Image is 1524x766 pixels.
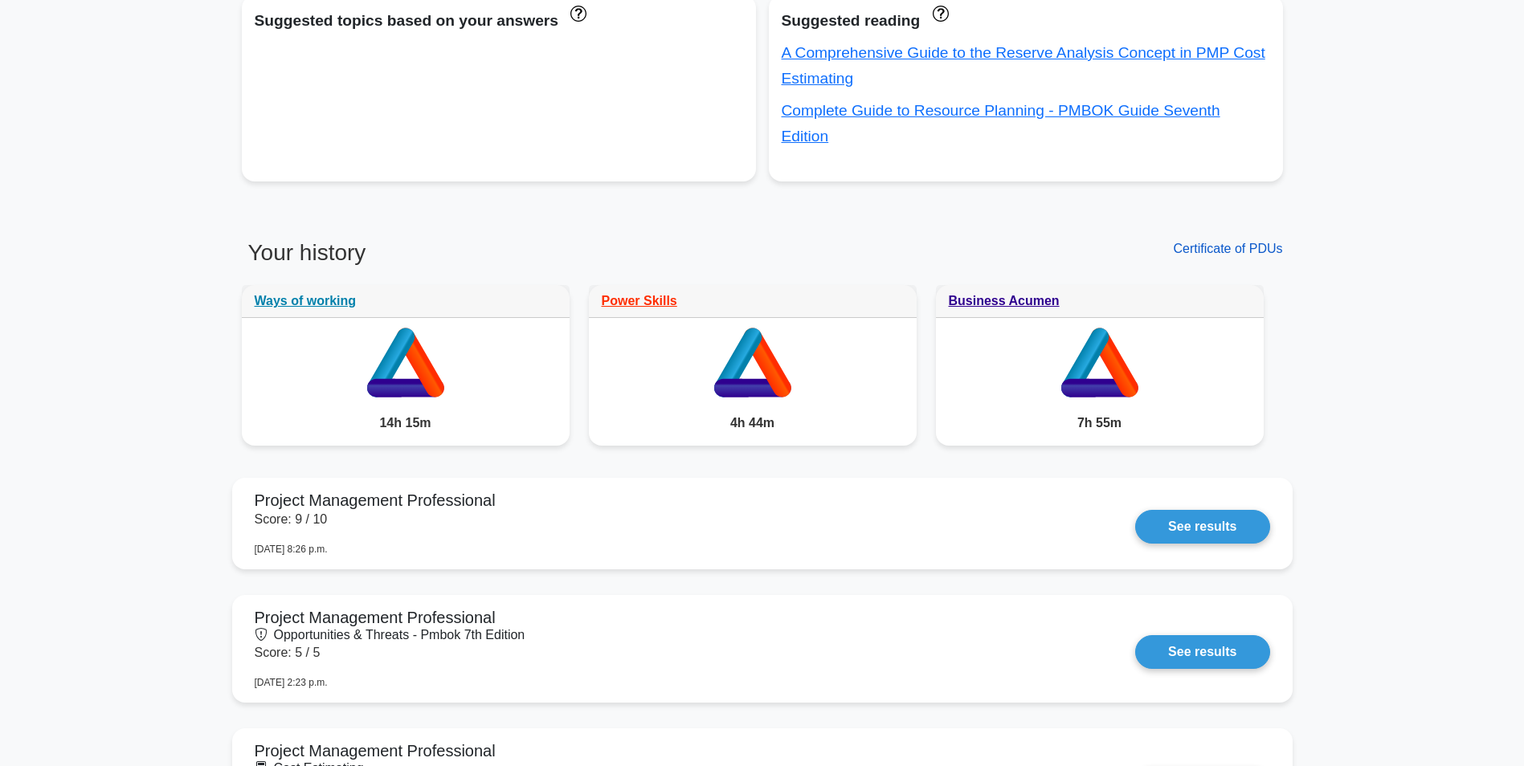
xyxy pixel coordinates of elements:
[255,8,743,34] div: Suggested topics based on your answers
[782,44,1265,87] a: A Comprehensive Guide to the Reserve Analysis Concept in PMP Cost Estimating
[242,401,570,446] div: 14h 15m
[936,401,1264,446] div: 7h 55m
[1173,242,1282,255] a: Certificate of PDUs
[782,8,1270,34] div: Suggested reading
[566,4,586,21] a: These topics have been answered less than 50% correct. Topics disapear when you answer questions ...
[602,294,677,308] a: Power Skills
[782,102,1220,145] a: Complete Guide to Resource Planning - PMBOK Guide Seventh Edition
[589,401,917,446] div: 4h 44m
[1135,510,1269,544] a: See results
[1135,635,1269,669] a: See results
[928,4,948,21] a: These concepts have been answered less than 50% correct. The guides disapear when you answer ques...
[255,294,357,308] a: Ways of working
[949,294,1060,308] a: Business Acumen
[242,239,753,279] h3: Your history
